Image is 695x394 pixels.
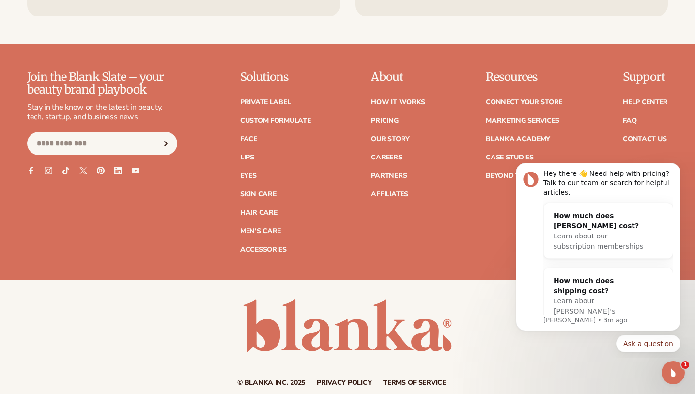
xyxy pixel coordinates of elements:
[27,102,177,123] p: Stay in the know on the latest in beauty, tech, startup, and business news.
[155,132,177,155] button: Subscribe
[240,71,311,83] p: Solutions
[486,154,534,161] a: Case Studies
[371,117,398,124] a: Pricing
[240,246,287,253] a: Accessories
[240,99,291,106] a: Private label
[662,361,685,384] iframe: Intercom live chat
[501,155,695,358] iframe: Intercom notifications message
[486,99,562,106] a: Connect your store
[486,173,556,179] a: Beyond the brand
[486,117,559,124] a: Marketing services
[371,136,409,142] a: Our Story
[240,154,254,161] a: Lips
[240,209,277,216] a: Hair Care
[623,99,668,106] a: Help Center
[623,117,636,124] a: FAQ
[27,71,177,96] p: Join the Blank Slate – your beauty brand playbook
[371,191,408,198] a: Affiliates
[237,378,305,387] small: © Blanka Inc. 2025
[623,71,668,83] p: Support
[317,379,371,386] a: Privacy policy
[371,99,425,106] a: How It Works
[623,136,666,142] a: Contact Us
[486,71,562,83] p: Resources
[486,136,550,142] a: Blanka Academy
[240,191,276,198] a: Skin Care
[371,71,425,83] p: About
[371,154,402,161] a: Careers
[240,117,311,124] a: Custom formulate
[681,361,689,369] span: 1
[371,173,407,179] a: Partners
[240,173,257,179] a: Eyes
[240,136,257,142] a: Face
[383,379,446,386] a: Terms of service
[240,228,281,235] a: Men's Care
